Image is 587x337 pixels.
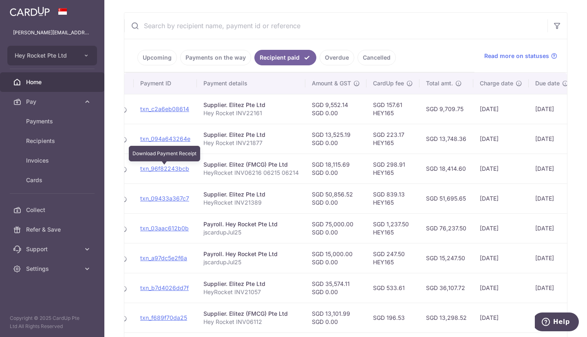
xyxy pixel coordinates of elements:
[180,50,251,65] a: Payments on the way
[366,154,419,183] td: SGD 298.91 HEY165
[366,124,419,154] td: SGD 223.17 HEY165
[26,176,80,184] span: Cards
[26,206,80,214] span: Collect
[26,78,80,86] span: Home
[535,312,579,333] iframe: Opens a widget where you can find more information
[480,79,513,87] span: Charge date
[140,225,189,232] a: txn_03aac612b0b
[203,199,299,207] p: HeyRocket INV21389
[529,303,575,333] td: [DATE]
[203,280,299,288] div: Supplier. Elitez Pte Ltd
[203,109,299,117] p: Hey Rocket INV22161
[203,101,299,109] div: Supplier. Elitez Pte Ltd
[26,137,80,145] span: Recipients
[124,13,547,39] input: Search by recipient name, payment id or reference
[529,124,575,154] td: [DATE]
[7,46,97,65] button: Hey Rocket Pte Ltd
[320,50,354,65] a: Overdue
[134,73,197,94] th: Payment ID
[26,225,80,234] span: Refer & Save
[10,7,50,16] img: CardUp
[26,117,80,125] span: Payments
[366,303,419,333] td: SGD 196.53
[26,156,80,165] span: Invoices
[203,228,299,237] p: jscardupJul25
[366,273,419,303] td: SGD 533.61
[373,79,404,87] span: CardUp fee
[305,243,366,273] td: SGD 15,000.00 SGD 0.00
[529,273,575,303] td: [DATE]
[305,273,366,303] td: SGD 35,574.11 SGD 0.00
[129,146,200,161] div: Download Payment Receipt
[26,98,80,106] span: Pay
[426,79,453,87] span: Total amt.
[366,94,419,124] td: SGD 157.61 HEY165
[197,73,305,94] th: Payment details
[15,51,75,60] span: Hey Rocket Pte Ltd
[473,124,529,154] td: [DATE]
[140,165,189,172] a: txn_96f82243bcb
[529,94,575,124] td: [DATE]
[26,245,80,253] span: Support
[529,183,575,213] td: [DATE]
[140,195,189,202] a: txn_09433a367c7
[535,79,560,87] span: Due date
[140,314,187,321] a: txn_f689f70da25
[203,131,299,139] div: Supplier. Elitez Pte Ltd
[366,183,419,213] td: SGD 839.13 HEY165
[203,169,299,177] p: HeyRocket INV06216 06215 06214
[140,254,187,261] a: txn_a97dc5e2f6a
[419,273,473,303] td: SGD 36,107.72
[529,213,575,243] td: [DATE]
[203,220,299,228] div: Payroll. Hey Rocket Pte Ltd
[419,124,473,154] td: SGD 13,748.36
[203,318,299,326] p: Hey Rocket INV06112
[473,94,529,124] td: [DATE]
[366,243,419,273] td: SGD 247.50 HEY165
[140,105,189,112] a: txn_c2a6eb08614
[254,50,316,65] a: Recipient paid
[137,50,177,65] a: Upcoming
[305,154,366,183] td: SGD 18,115.69 SGD 0.00
[473,213,529,243] td: [DATE]
[357,50,396,65] a: Cancelled
[140,284,189,291] a: txn_b7d4026dd7f
[305,124,366,154] td: SGD 13,525.19 SGD 0.00
[203,288,299,296] p: HeyRocket INV21057
[203,139,299,147] p: Hey Rocket INV21877
[26,265,80,273] span: Settings
[13,29,91,37] p: [PERSON_NAME][EMAIL_ADDRESS][DOMAIN_NAME]
[203,161,299,169] div: Supplier. Elitez (FMCG) Pte Ltd
[484,52,557,60] a: Read more on statuses
[312,79,351,87] span: Amount & GST
[203,258,299,266] p: jscardupJul25
[473,154,529,183] td: [DATE]
[419,213,473,243] td: SGD 76,237.50
[473,303,529,333] td: [DATE]
[419,303,473,333] td: SGD 13,298.52
[203,250,299,258] div: Payroll. Hey Rocket Pte Ltd
[203,310,299,318] div: Supplier. Elitez (FMCG) Pte Ltd
[366,213,419,243] td: SGD 1,237.50 HEY165
[473,243,529,273] td: [DATE]
[305,94,366,124] td: SGD 9,552.14 SGD 0.00
[484,52,549,60] span: Read more on statuses
[203,190,299,199] div: Supplier. Elitez Pte Ltd
[419,94,473,124] td: SGD 9,709.75
[473,273,529,303] td: [DATE]
[419,243,473,273] td: SGD 15,247.50
[305,183,366,213] td: SGD 50,856.52 SGD 0.00
[419,154,473,183] td: SGD 18,414.60
[305,303,366,333] td: SGD 13,101.99 SGD 0.00
[419,183,473,213] td: SGD 51,695.65
[529,243,575,273] td: [DATE]
[529,154,575,183] td: [DATE]
[140,135,190,142] a: txn_094a643264e
[305,213,366,243] td: SGD 75,000.00 SGD 0.00
[473,183,529,213] td: [DATE]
